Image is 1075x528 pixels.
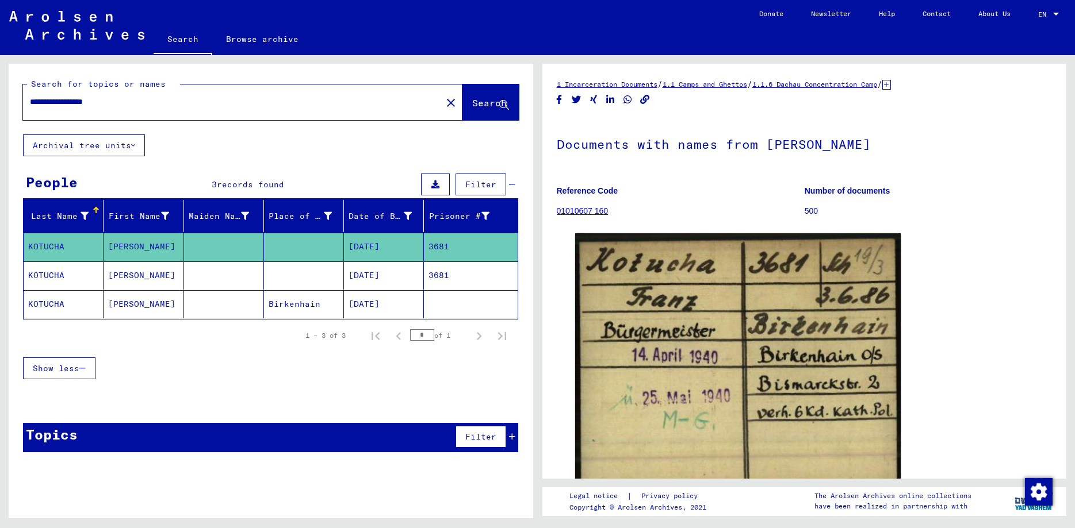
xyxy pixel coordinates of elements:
[747,79,752,89] span: /
[456,174,506,195] button: Filter
[33,363,79,373] span: Show less
[424,200,517,232] mat-header-cell: Prisoner #
[104,261,183,290] mat-cell: [PERSON_NAME]
[349,207,426,225] div: Date of Birth
[622,93,634,107] button: Share on WhatsApp
[28,210,89,222] div: Last Name
[465,431,496,442] span: Filter
[154,25,212,55] a: Search
[31,79,166,89] mat-label: Search for topics or names
[465,179,496,190] span: Filter
[189,210,249,222] div: Maiden Name
[1038,10,1051,18] span: EN
[344,261,424,290] mat-cell: [DATE]
[444,96,458,110] mat-icon: close
[663,80,747,88] a: 1.1 Camps and Ghettos
[575,233,901,494] img: 001.jpg
[657,79,663,89] span: /
[424,261,517,290] mat-cell: 3681
[24,261,104,290] mat-cell: KOTUCHA
[752,80,877,88] a: 1.1.6 Dachau Concentration Camp
[212,25,312,53] a: Browse archive
[387,324,410,347] button: Previous page
[588,93,600,107] button: Share on Xing
[1012,487,1055,515] img: yv_logo.png
[108,207,183,225] div: First Name
[553,93,565,107] button: Share on Facebook
[639,93,651,107] button: Copy link
[1025,478,1053,506] img: Change consent
[557,118,1053,168] h1: Documents with names from [PERSON_NAME]
[189,207,263,225] div: Maiden Name
[108,210,169,222] div: First Name
[468,324,491,347] button: Next page
[557,206,609,215] a: 01010607 160
[569,502,711,512] p: Copyright © Arolsen Archives, 2021
[632,490,711,502] a: Privacy policy
[305,330,346,341] div: 1 – 3 of 3
[349,210,412,222] div: Date of Birth
[344,290,424,318] mat-cell: [DATE]
[814,501,971,511] p: have been realized in partnership with
[424,233,517,261] mat-cell: 3681
[410,330,468,341] div: of 1
[269,207,346,225] div: Place of Birth
[462,84,519,120] button: Search
[344,200,424,232] mat-header-cell: Date of Birth
[269,210,332,222] div: Place of Birth
[26,424,78,445] div: Topics
[104,233,183,261] mat-cell: [PERSON_NAME]
[212,179,217,190] span: 3
[429,207,503,225] div: Prisoner #
[28,207,103,225] div: Last Name
[264,290,344,318] mat-cell: Birkenhain
[104,200,183,232] mat-header-cell: First Name
[184,200,264,232] mat-header-cell: Maiden Name
[24,233,104,261] mat-cell: KOTUCHA
[557,186,618,195] b: Reference Code
[344,233,424,261] mat-cell: [DATE]
[264,200,344,232] mat-header-cell: Place of Birth
[472,97,507,109] span: Search
[569,490,627,502] a: Legal notice
[491,324,514,347] button: Last page
[364,324,387,347] button: First page
[805,186,890,195] b: Number of documents
[805,205,1052,217] p: 500
[557,80,657,88] a: 1 Incarceration Documents
[814,491,971,501] p: The Arolsen Archives online collections
[429,210,489,222] div: Prisoner #
[456,426,506,448] button: Filter
[439,91,462,114] button: Clear
[877,79,882,89] span: /
[26,172,78,192] div: People
[569,490,711,502] div: |
[23,134,145,156] button: Archival tree units
[104,290,183,318] mat-cell: [PERSON_NAME]
[605,93,617,107] button: Share on LinkedIn
[9,11,144,40] img: Arolsen_neg.svg
[24,290,104,318] mat-cell: KOTUCHA
[23,357,95,379] button: Show less
[571,93,583,107] button: Share on Twitter
[24,200,104,232] mat-header-cell: Last Name
[217,179,284,190] span: records found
